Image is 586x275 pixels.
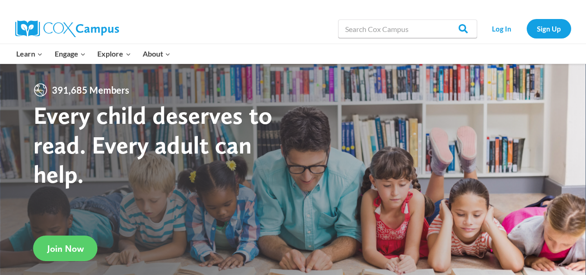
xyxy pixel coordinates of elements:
[482,19,522,38] a: Log In
[48,83,133,97] span: 391,685 Members
[33,236,98,261] a: Join Now
[527,19,571,38] a: Sign Up
[47,243,84,254] span: Join Now
[15,20,119,37] img: Cox Campus
[97,48,131,60] span: Explore
[143,48,170,60] span: About
[338,19,477,38] input: Search Cox Campus
[11,44,176,64] nav: Primary Navigation
[33,100,272,189] strong: Every child deserves to read. Every adult can help.
[16,48,43,60] span: Learn
[482,19,571,38] nav: Secondary Navigation
[55,48,86,60] span: Engage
